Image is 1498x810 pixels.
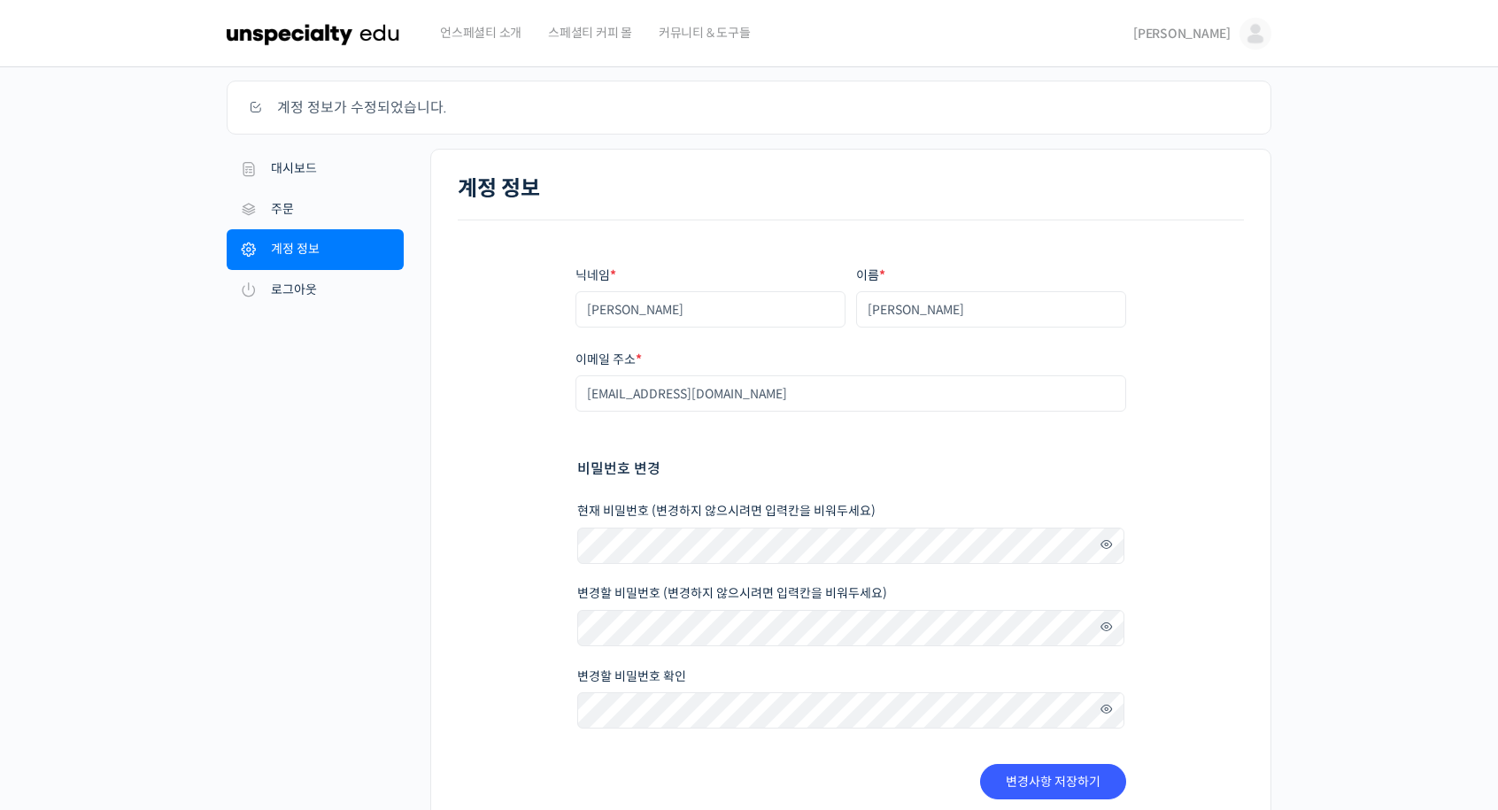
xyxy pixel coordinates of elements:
input: 이름 [856,291,1126,328]
h2: 계정 정보 [458,176,1244,202]
a: 주문 [227,189,404,230]
a: 대시보드 [227,149,404,189]
a: 계정 정보 [227,229,404,270]
span: [PERSON_NAME] [1133,26,1231,42]
label: 이메일 주소 [575,353,1126,366]
label: 이름 [856,269,1126,282]
legend: 비밀번호 변경 [577,457,660,481]
label: 닉네임 [575,269,846,282]
a: 로그아웃 [227,270,404,311]
label: 변경할 비밀번호 (변경하지 않으시려면 입력칸을 비워두세요) [577,587,1124,600]
label: 현재 비밀번호 (변경하지 않으시려면 입력칸을 비워두세요) [577,505,1124,518]
input: 이메일 주소 [575,375,1126,412]
input: 닉네임 [575,291,846,328]
div: 계정 정보가 수정되었습니다. [227,81,1271,135]
label: 변경할 비밀번호 확인 [577,670,1124,683]
button: 변경사항 저장하기 [980,764,1126,799]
